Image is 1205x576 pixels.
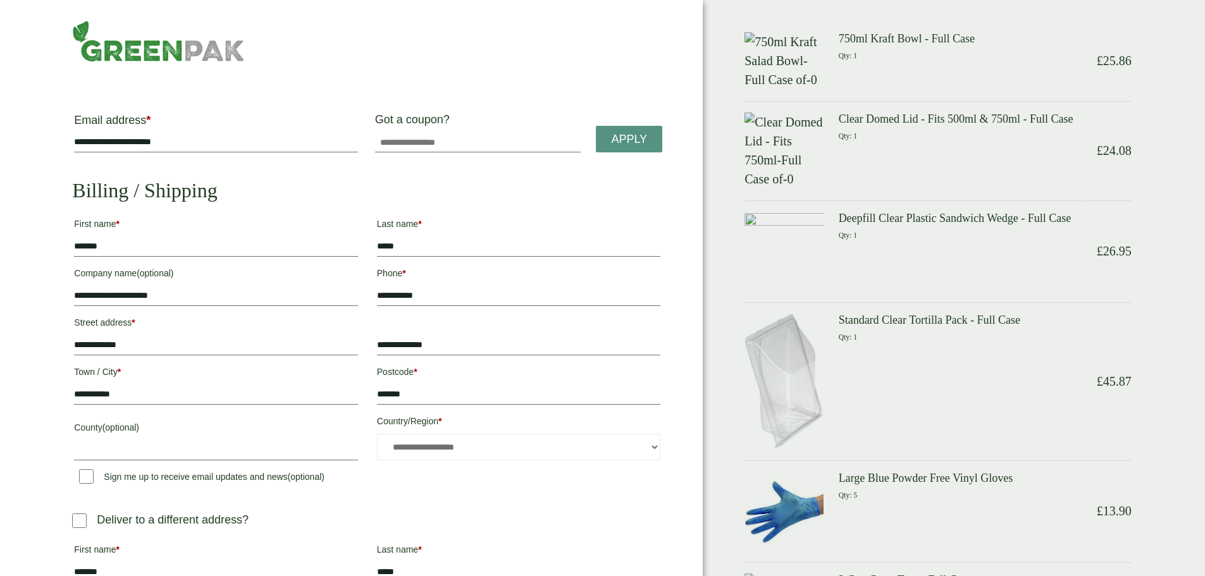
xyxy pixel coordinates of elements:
small: Qty: 1 [839,132,857,140]
span: Apply [611,133,647,147]
bdi: 25.86 [1097,54,1132,68]
h3: Standard Clear Tortilla Pack - Full Case [839,314,1082,328]
small: Qty: 1 [839,333,857,341]
img: Clear Domed Lid - Fits 750ml-Full Case of-0 [745,113,823,188]
abbr: required [118,367,121,377]
span: (optional) [288,472,324,482]
label: Got a coupon? [375,113,455,132]
abbr: required [418,219,421,229]
p: Deliver to a different address? [97,512,249,529]
abbr: required [438,416,442,426]
label: Email address [74,114,357,132]
span: (optional) [102,422,139,432]
label: First name [74,541,357,562]
label: County [74,419,357,440]
h3: 750ml Kraft Bowl - Full Case [839,32,1082,46]
label: Street address [74,314,357,335]
h3: Deepfill Clear Plastic Sandwich Wedge - Full Case [839,212,1082,226]
small: Qty: 1 [839,52,857,60]
label: Company name [74,264,357,286]
abbr: required [418,544,421,555]
h2: Billing / Shipping [72,178,662,202]
span: £ [1097,374,1103,388]
label: First name [74,215,357,236]
span: £ [1097,54,1103,68]
bdi: 13.90 [1097,504,1132,518]
abbr: required [116,219,119,229]
bdi: 26.95 [1097,244,1132,258]
abbr: required [402,268,405,278]
label: Country/Region [377,412,660,434]
span: £ [1097,504,1103,518]
abbr: required [146,114,151,126]
abbr: required [116,544,119,555]
h3: Large Blue Powder Free Vinyl Gloves [839,472,1082,486]
label: Last name [377,215,660,236]
input: Sign me up to receive email updates and news(optional) [79,469,94,484]
a: Apply [596,126,662,153]
label: Sign me up to receive email updates and news [74,472,330,486]
span: (optional) [137,268,173,278]
bdi: 24.08 [1097,144,1132,157]
abbr: required [132,317,135,328]
span: £ [1097,144,1103,157]
span: £ [1097,244,1103,258]
bdi: 45.87 [1097,374,1132,388]
abbr: required [414,367,417,377]
label: Postcode [377,363,660,384]
label: Last name [377,541,660,562]
label: Town / City [74,363,357,384]
img: 750ml Kraft Salad Bowl-Full Case of-0 [745,32,823,89]
img: GreenPak Supplies [72,20,245,62]
label: Phone [377,264,660,286]
small: Qty: 1 [839,231,857,240]
h3: Clear Domed Lid - Fits 500ml & 750ml - Full Case [839,113,1082,126]
small: Qty: 5 [839,491,857,499]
